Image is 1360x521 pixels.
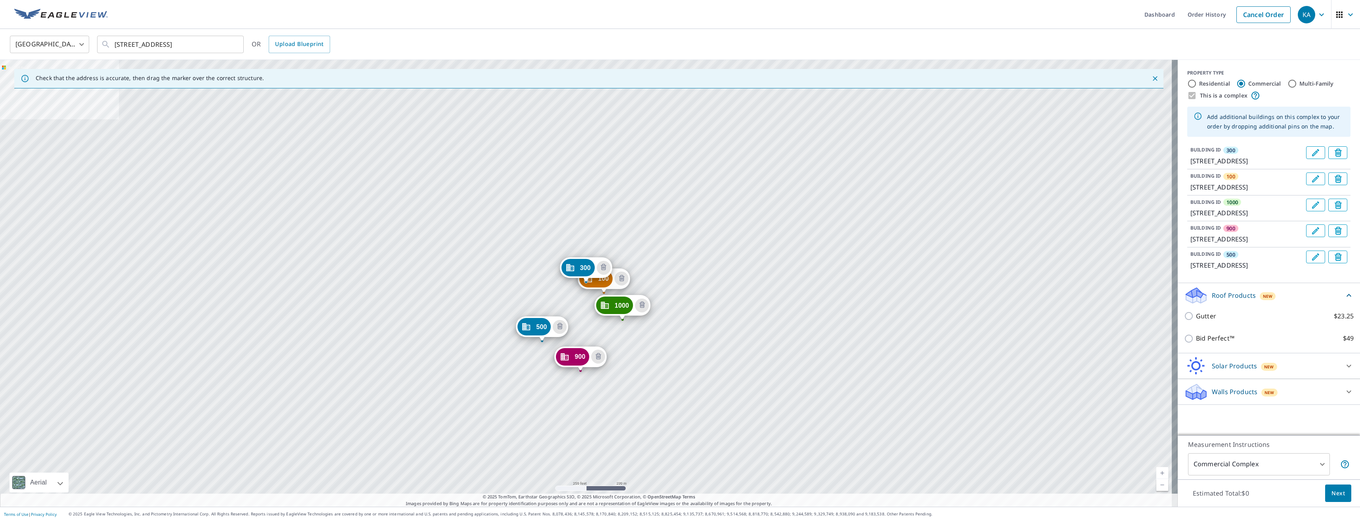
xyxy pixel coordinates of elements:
button: Next [1325,485,1351,502]
div: Dropped pin, building 900, Commercial property, 8439 Dorchester Rd North Charleston, SC 29420 [554,347,607,371]
span: 300 [1226,147,1235,154]
button: Delete building 500 [553,320,567,334]
p: [STREET_ADDRESS] [1190,234,1303,244]
span: 1000 [1226,199,1238,206]
p: BUILDING ID [1190,172,1221,179]
p: Solar Products [1212,361,1257,371]
div: Dropped pin, building 500, Commercial property, 8439 Dorchester Rd North Charleston, SC 29420 [516,316,568,341]
button: Edit building 900 [1306,224,1325,237]
span: 300 [580,265,590,271]
button: Delete building 300 [1328,146,1347,159]
div: PROPERTY TYPE [1187,69,1350,77]
button: Delete building 900 [1328,224,1347,237]
div: Walls ProductsNew [1184,382,1354,401]
span: 500 [1226,251,1235,258]
div: Roof ProductsNew [1184,286,1354,305]
div: [GEOGRAPHIC_DATA] [10,33,89,56]
a: Upload Blueprint [269,36,330,53]
img: EV Logo [14,9,108,21]
p: Estimated Total: $0 [1186,485,1255,502]
p: [STREET_ADDRESS] [1190,208,1303,218]
div: Dropped pin, building 300, Commercial property, 8439 Dorchester Rd North Charleston, SC 29420 [560,257,612,282]
input: Search by address or latitude-longitude [115,33,227,56]
a: Cancel Order [1236,6,1291,23]
button: Edit building 1000 [1306,199,1325,211]
button: Delete building 1000 [635,299,649,312]
p: $23.25 [1334,311,1354,321]
div: Add additional buildings on this complex to your order by dropping additional pins on the map. [1207,109,1344,134]
a: Current Level 17, Zoom In [1156,467,1168,479]
div: Solar ProductsNew [1184,356,1354,375]
span: 900 [575,354,585,360]
span: 1000 [615,303,629,308]
p: Gutter [1196,311,1216,321]
span: 900 [1226,225,1235,232]
label: This is a complex [1200,92,1247,100]
span: New [1263,293,1273,299]
button: Edit building 100 [1306,172,1325,185]
button: Delete building 900 [591,350,605,364]
p: $49 [1343,333,1354,343]
p: Check that the address is accurate, then drag the marker over the correct structure. [36,75,264,82]
p: [STREET_ADDRESS] [1190,156,1303,166]
p: [STREET_ADDRESS] [1190,182,1303,192]
div: Aerial [28,473,49,492]
div: OR [252,36,330,53]
span: New [1264,364,1274,370]
label: Commercial [1248,80,1281,88]
button: Delete building 100 [615,272,628,285]
button: Delete building 500 [1328,251,1347,263]
p: Measurement Instructions [1188,440,1350,449]
button: Edit building 500 [1306,251,1325,263]
p: Bid Perfect™ [1196,333,1234,343]
a: Privacy Policy [31,511,57,517]
a: Terms [682,494,695,500]
label: Multi-Family [1299,80,1334,88]
span: Each building may require a separate measurement report; if so, your account will be billed per r... [1340,460,1350,469]
div: Dropped pin, building 1000, Commercial property, 8439 Dorchester Rd North Charleston, SC 29420 [594,295,650,320]
span: 100 [1226,173,1235,180]
span: Next [1331,488,1345,498]
button: Delete building 100 [1328,172,1347,185]
p: BUILDING ID [1190,199,1221,205]
div: Aerial [10,473,69,492]
a: Current Level 17, Zoom Out [1156,479,1168,491]
a: Terms of Use [4,511,29,517]
button: Close [1150,73,1160,84]
button: Edit building 300 [1306,146,1325,159]
label: Residential [1199,80,1230,88]
button: Delete building 300 [597,261,611,275]
p: | [4,512,57,517]
p: BUILDING ID [1190,224,1221,231]
div: KA [1298,6,1315,23]
span: New [1264,389,1274,396]
div: Commercial Complex [1188,453,1330,475]
span: Upload Blueprint [275,39,323,49]
p: BUILDING ID [1190,146,1221,153]
a: OpenStreetMap [648,494,681,500]
p: BUILDING ID [1190,251,1221,257]
p: Walls Products [1212,387,1257,396]
p: [STREET_ADDRESS] [1190,260,1303,270]
span: 500 [536,324,547,330]
span: © 2025 TomTom, Earthstar Geographics SIO, © 2025 Microsoft Corporation, © [483,494,695,500]
p: © 2025 Eagle View Technologies, Inc. and Pictometry International Corp. All Rights Reserved. Repo... [69,511,1356,517]
p: Roof Products [1212,291,1256,300]
button: Delete building 1000 [1328,199,1347,211]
